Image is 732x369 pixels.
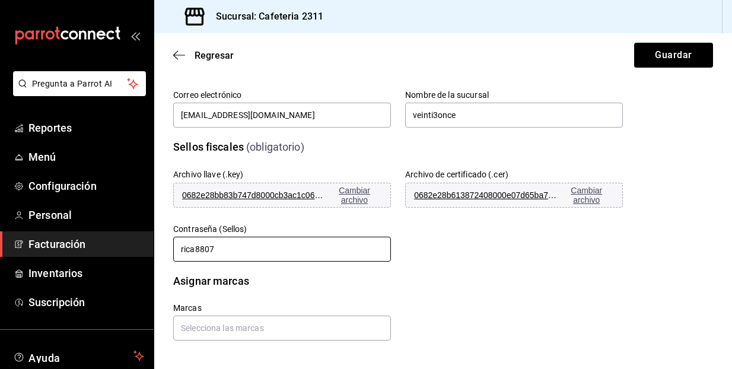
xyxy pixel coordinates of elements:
a: Pregunta a Parrot AI [8,86,146,98]
span: Inventarios [28,265,144,281]
span: Pregunta a Parrot AI [32,78,128,90]
button: Guardar [634,43,713,68]
span: Ayuda [28,349,129,363]
label: Archivo llave (.key) [173,170,244,179]
button: 0682e28b613872408000e07d65ba74cf.cerCambiar archivo [405,183,623,208]
span: Cambiar archivo [559,186,614,205]
label: Archivo de certificado (.cer) [405,170,508,179]
button: open_drawer_menu [131,31,140,40]
div: (obligatorio) [246,139,304,155]
span: Menú [28,149,144,165]
div: Sellos fiscales [173,139,244,155]
label: Correo electrónico [173,91,391,99]
h6: Marcas [173,303,391,313]
span: Facturación [28,236,144,252]
span: Suscripción [28,294,144,310]
label: Contraseña (Sellos) [173,225,391,233]
span: Personal [28,207,144,223]
label: Nombre de la sucursal [405,91,623,99]
span: Configuración [28,178,144,194]
span: Reportes [28,120,144,136]
h3: Sucursal: Cafeteria 2311 [206,9,323,24]
button: Pregunta a Parrot AI [13,71,146,96]
button: Regresar [173,50,234,61]
button: 0682e28bb83b747d8000cb3ac1c067d5.keyCambiar archivo [173,183,391,208]
span: 0682e28b613872408000e07d65ba74cf.cer [414,190,556,200]
div: Asignar marcas [173,273,249,289]
span: Cambiar archivo [327,186,382,205]
span: Regresar [195,50,234,61]
span: 0682e28bb83b747d8000cb3ac1c067d5.key [182,190,324,200]
input: Selecciona las marcas [173,316,391,341]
